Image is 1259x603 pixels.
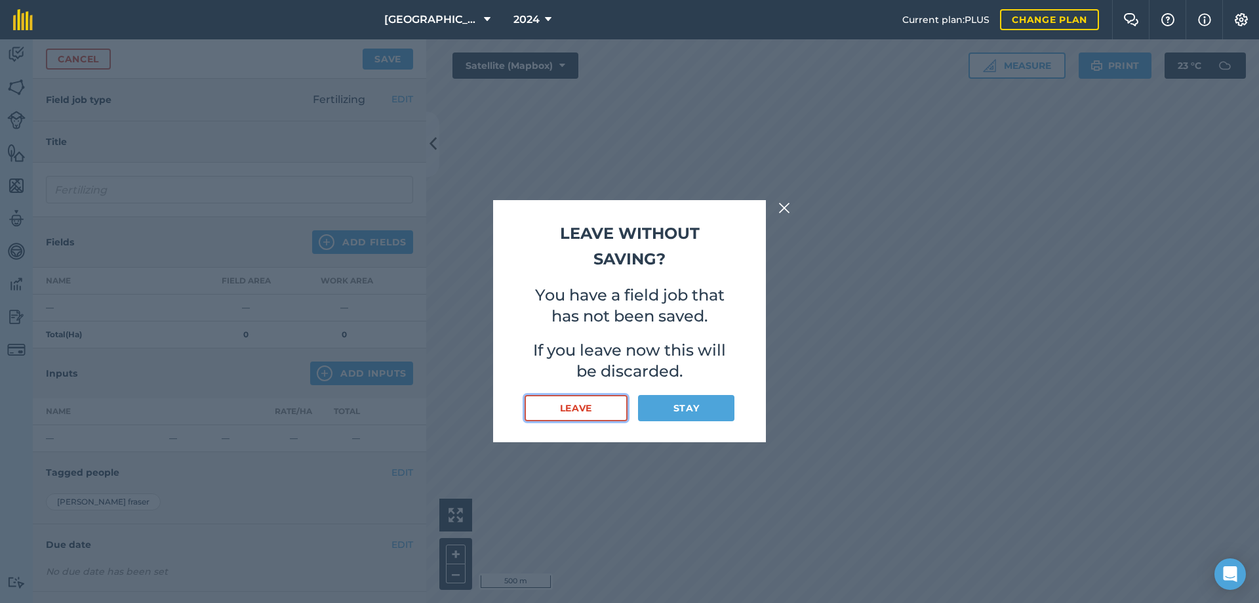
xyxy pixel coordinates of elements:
[525,285,734,327] p: You have a field job that has not been saved.
[638,395,734,421] button: Stay
[13,9,33,30] img: fieldmargin Logo
[1214,558,1246,590] div: Open Intercom Messenger
[1198,12,1211,28] img: svg+xml;base64,PHN2ZyB4bWxucz0iaHR0cDovL3d3dy53My5vcmcvMjAwMC9zdmciIHdpZHRoPSIxNyIgaGVpZ2h0PSIxNy...
[1160,13,1176,26] img: A question mark icon
[513,12,540,28] span: 2024
[384,12,479,28] span: [GEOGRAPHIC_DATA]
[525,340,734,382] p: If you leave now this will be discarded.
[902,12,989,27] span: Current plan : PLUS
[525,221,734,272] h2: Leave without saving?
[525,395,628,421] button: Leave
[1123,13,1139,26] img: Two speech bubbles overlapping with the left bubble in the forefront
[1000,9,1099,30] a: Change plan
[778,200,790,216] img: svg+xml;base64,PHN2ZyB4bWxucz0iaHR0cDovL3d3dy53My5vcmcvMjAwMC9zdmciIHdpZHRoPSIyMiIgaGVpZ2h0PSIzMC...
[1233,13,1249,26] img: A cog icon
